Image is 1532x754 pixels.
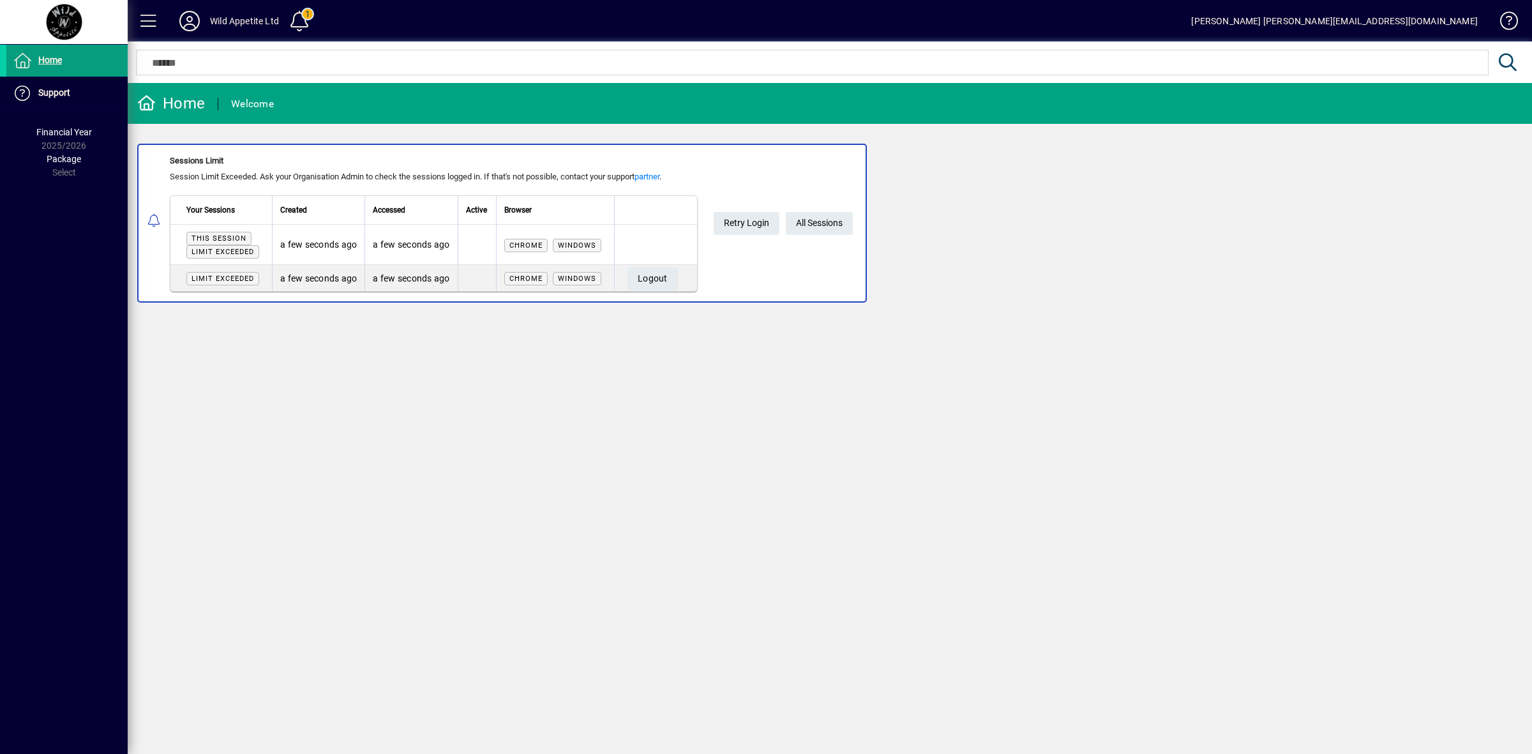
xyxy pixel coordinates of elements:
[191,248,254,256] span: Limit exceeded
[1491,3,1516,44] a: Knowledge Base
[786,212,853,235] a: All Sessions
[38,87,70,98] span: Support
[137,93,205,114] div: Home
[186,203,235,217] span: Your Sessions
[724,213,769,234] span: Retry Login
[796,213,843,234] span: All Sessions
[714,212,779,235] button: Retry Login
[509,241,543,250] span: Chrome
[128,144,1532,303] app-alert-notification-menu-item: Sessions Limit
[231,94,274,114] div: Welcome
[1191,11,1478,31] div: [PERSON_NAME] [PERSON_NAME][EMAIL_ADDRESS][DOMAIN_NAME]
[627,268,678,290] button: Logout
[170,170,698,183] div: Session Limit Exceeded. Ask your Organisation Admin to check the sessions logged in. If that's no...
[170,155,698,167] div: Sessions Limit
[364,265,457,291] td: a few seconds ago
[6,77,128,109] a: Support
[191,234,246,243] span: This session
[272,265,364,291] td: a few seconds ago
[36,127,92,137] span: Financial Year
[558,275,596,283] span: Windows
[504,203,532,217] span: Browser
[509,275,543,283] span: Chrome
[47,154,81,164] span: Package
[280,203,307,217] span: Created
[191,275,254,283] span: Limit exceeded
[558,241,596,250] span: Windows
[373,203,405,217] span: Accessed
[635,172,659,181] a: partner
[210,11,279,31] div: Wild Appetite Ltd
[364,225,457,265] td: a few seconds ago
[272,225,364,265] td: a few seconds ago
[638,268,668,289] span: Logout
[38,55,62,65] span: Home
[466,203,487,217] span: Active
[169,10,210,33] button: Profile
